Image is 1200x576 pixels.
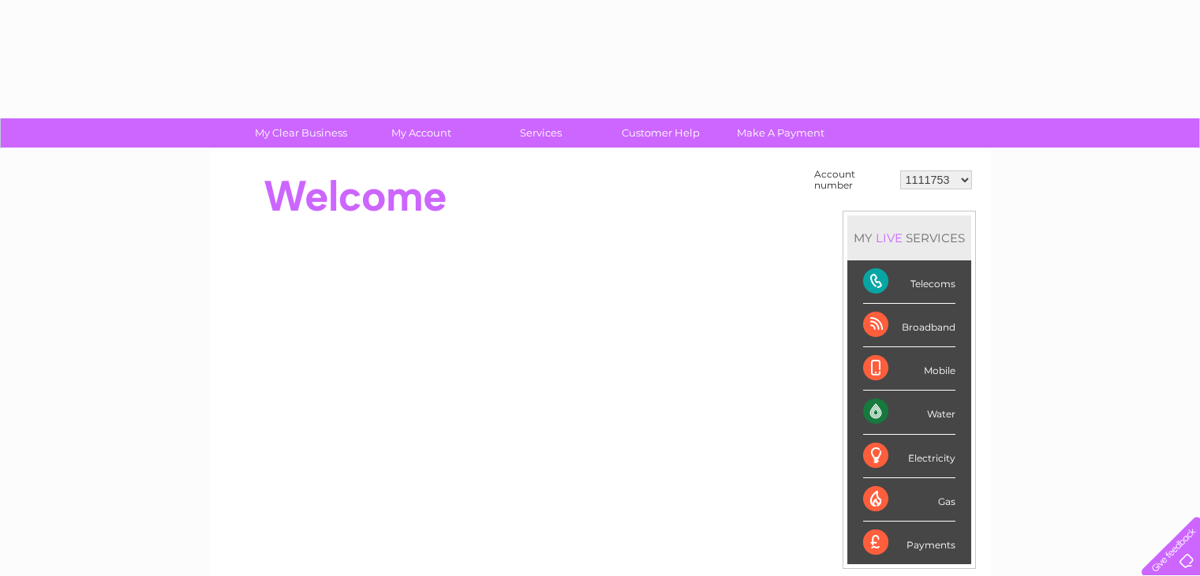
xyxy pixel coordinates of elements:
td: Account number [810,165,896,195]
div: Payments [863,522,955,564]
div: MY SERVICES [847,215,971,260]
div: Telecoms [863,260,955,304]
a: Make A Payment [716,118,846,148]
div: Mobile [863,347,955,391]
div: Water [863,391,955,434]
a: My Clear Business [236,118,366,148]
div: Gas [863,478,955,522]
a: My Account [356,118,486,148]
a: Customer Help [596,118,726,148]
div: Broadband [863,304,955,347]
div: Electricity [863,435,955,478]
a: Services [476,118,606,148]
div: LIVE [873,230,906,245]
